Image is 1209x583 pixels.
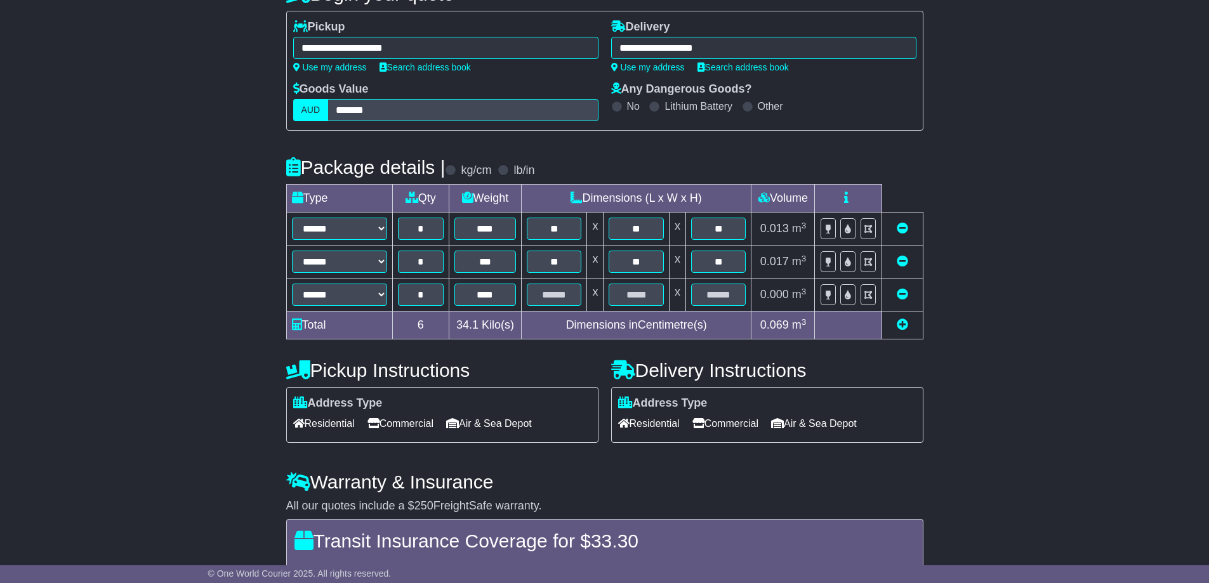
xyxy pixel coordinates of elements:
label: kg/cm [461,164,491,178]
td: Total [286,311,392,339]
td: 6 [392,311,449,339]
a: Search address book [380,62,471,72]
span: 0.069 [760,318,789,331]
div: All our quotes include a $ FreightSafe warranty. [286,499,923,513]
span: 33.30 [591,530,638,551]
span: Residential [293,414,355,433]
a: Remove this item [897,255,908,268]
td: Kilo(s) [449,311,521,339]
label: Other [758,100,783,112]
label: Pickup [293,20,345,34]
span: Air & Sea Depot [771,414,857,433]
sup: 3 [802,254,807,263]
label: Any Dangerous Goods? [611,82,752,96]
span: Air & Sea Depot [446,414,532,433]
a: Use my address [611,62,685,72]
span: m [792,288,807,301]
a: Add new item [897,318,908,331]
a: Search address book [697,62,789,72]
span: 0.013 [760,222,789,235]
sup: 3 [802,287,807,296]
label: Delivery [611,20,670,34]
span: 34.1 [456,318,479,331]
td: x [669,246,685,278]
label: Address Type [618,396,708,410]
a: Remove this item [897,222,908,235]
td: Dimensions (L x W x H) [521,185,751,213]
td: x [669,278,685,311]
h4: Delivery Instructions [611,360,923,381]
h4: Transit Insurance Coverage for $ [294,530,915,551]
td: Type [286,185,392,213]
label: lb/in [513,164,534,178]
label: No [627,100,640,112]
a: Use my address [293,62,367,72]
td: Volume [751,185,815,213]
span: 250 [414,499,433,512]
h4: Package details | [286,157,446,178]
a: Remove this item [897,288,908,301]
td: Weight [449,185,521,213]
td: x [669,213,685,246]
span: m [792,222,807,235]
label: AUD [293,99,329,121]
td: Dimensions in Centimetre(s) [521,311,751,339]
span: 0.017 [760,255,789,268]
span: Commercial [367,414,433,433]
span: m [792,255,807,268]
td: x [587,278,604,311]
td: Qty [392,185,449,213]
label: Lithium Battery [664,100,732,112]
span: Residential [618,414,680,433]
label: Goods Value [293,82,369,96]
td: x [587,213,604,246]
sup: 3 [802,221,807,230]
td: x [587,246,604,278]
h4: Pickup Instructions [286,360,598,381]
span: © One World Courier 2025. All rights reserved. [208,568,392,579]
span: 0.000 [760,288,789,301]
h4: Warranty & Insurance [286,471,923,492]
sup: 3 [802,317,807,327]
label: Address Type [293,396,383,410]
span: m [792,318,807,331]
span: Commercial [692,414,758,433]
